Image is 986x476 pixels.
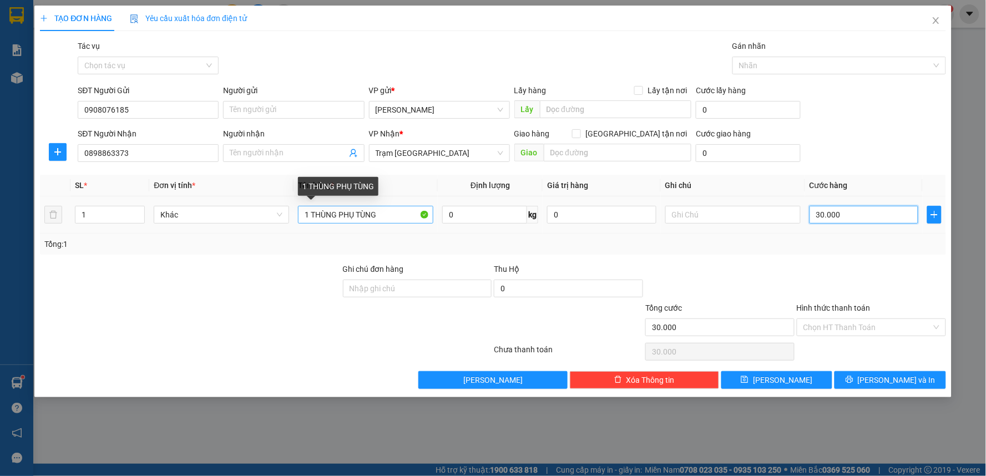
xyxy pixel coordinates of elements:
div: SĐT Người Gửi [78,84,219,97]
input: Ghi Chú [665,206,801,224]
button: printer[PERSON_NAME] và In [835,371,946,389]
span: delete [614,376,622,384]
input: 0 [547,206,656,224]
span: plus [49,148,66,156]
span: Định lượng [471,181,510,190]
input: Dọc đường [540,100,692,118]
span: plus [928,210,941,219]
span: user-add [349,149,358,158]
input: Cước lấy hàng [696,101,801,119]
span: Khác [160,206,282,223]
label: Ghi chú đơn hàng [343,265,404,274]
span: Giao hàng [514,129,550,138]
span: [GEOGRAPHIC_DATA] tận nơi [581,128,691,140]
span: Lấy hàng [514,86,547,95]
div: 1 THÙNG PHỤ TÙNG [298,177,378,196]
span: Cước hàng [810,181,848,190]
img: icon [130,14,139,23]
span: Đơn vị tính [154,181,195,190]
button: save[PERSON_NAME] [721,371,833,389]
span: [PERSON_NAME] [753,374,812,386]
span: kg [527,206,538,224]
div: Người gửi [223,84,364,97]
span: Lấy tận nơi [643,84,691,97]
span: Yêu cầu xuất hóa đơn điện tử [130,14,247,23]
span: Trạm Sài Gòn [376,145,503,161]
span: save [741,376,749,384]
span: VP Nhận [369,129,400,138]
span: Phan Thiết [376,102,503,118]
input: Dọc đường [544,144,692,161]
button: delete [44,206,62,224]
label: Hình thức thanh toán [797,303,871,312]
button: plus [49,143,67,161]
button: Close [921,6,952,37]
span: close [932,16,941,25]
div: VP gửi [369,84,510,97]
input: VD: Bàn, Ghế [298,206,433,224]
span: TẠO ĐƠN HÀNG [40,14,112,23]
span: Giao [514,144,544,161]
label: Cước giao hàng [696,129,751,138]
input: Ghi chú đơn hàng [343,280,492,297]
div: Chưa thanh toán [493,343,644,363]
span: SL [75,181,84,190]
div: SĐT Người Nhận [78,128,219,140]
button: deleteXóa Thông tin [570,371,719,389]
button: [PERSON_NAME] [418,371,568,389]
label: Gán nhãn [732,42,766,50]
label: Tác vụ [78,42,100,50]
label: Cước lấy hàng [696,86,746,95]
span: Thu Hộ [494,265,519,274]
span: [PERSON_NAME] [463,374,523,386]
span: printer [846,376,853,384]
span: [PERSON_NAME] và In [858,374,936,386]
input: Cước giao hàng [696,144,801,162]
span: Giá trị hàng [547,181,588,190]
span: Lấy [514,100,540,118]
button: plus [927,206,941,224]
span: Xóa Thông tin [626,374,675,386]
span: plus [40,14,48,22]
div: Người nhận [223,128,364,140]
th: Ghi chú [661,175,805,196]
div: Tổng: 1 [44,238,381,250]
span: Tổng cước [645,303,682,312]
